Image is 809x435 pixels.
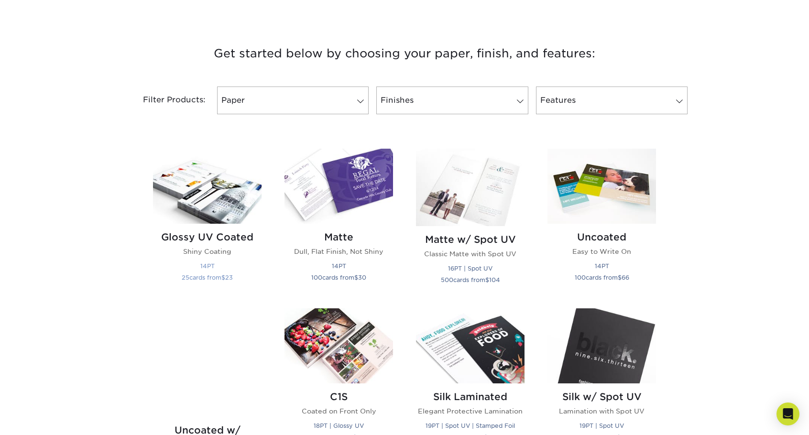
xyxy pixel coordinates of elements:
span: $ [485,276,489,283]
img: Silk w/ Spot UV Postcards [547,308,656,383]
p: Easy to Write On [547,247,656,256]
span: 100 [575,274,586,281]
span: 30 [358,274,366,281]
a: Finishes [376,87,528,114]
span: $ [221,274,225,281]
img: Uncoated w/ Stamped Foil Postcards [153,308,262,417]
small: cards from [311,274,366,281]
a: Glossy UV Coated Postcards Glossy UV Coated Shiny Coating 14PT 25cards from$23 [153,149,262,297]
a: Features [536,87,688,114]
img: Silk Laminated Postcards [416,308,525,383]
h2: Silk w/ Spot UV [547,391,656,402]
img: Uncoated Postcards [547,149,656,224]
small: 18PT | Glossy UV [314,422,364,429]
h2: Matte [284,231,393,243]
small: 19PT | Spot UV [579,422,624,429]
h2: C1S [284,391,393,402]
span: 500 [441,276,453,283]
h2: Matte w/ Spot UV [416,234,525,245]
small: 19PT | Spot UV | Stamped Foil [426,422,515,429]
a: Matte Postcards Matte Dull, Flat Finish, Not Shiny 14PT 100cards from$30 [284,149,393,297]
span: $ [354,274,358,281]
small: cards from [575,274,629,281]
small: cards from [441,276,500,283]
a: Uncoated Postcards Uncoated Easy to Write On 14PT 100cards from$66 [547,149,656,297]
p: Shiny Coating [153,247,262,256]
small: 14PT [332,262,346,270]
img: C1S Postcards [284,308,393,383]
div: Open Intercom Messenger [776,402,799,425]
iframe: Google Customer Reviews [2,406,81,432]
span: $ [618,274,622,281]
h2: Uncoated [547,231,656,243]
span: 100 [311,274,322,281]
span: 25 [182,274,189,281]
img: Matte Postcards [284,149,393,224]
h2: Glossy UV Coated [153,231,262,243]
span: 66 [622,274,629,281]
h3: Get started below by choosing your paper, finish, and features: [125,32,684,75]
div: Filter Products: [118,87,213,114]
small: 14PT [200,262,215,270]
a: Matte w/ Spot UV Postcards Matte w/ Spot UV Classic Matte with Spot UV 16PT | Spot UV 500cards fr... [416,149,525,297]
small: 14PT [595,262,609,270]
p: Dull, Flat Finish, Not Shiny [284,247,393,256]
span: 104 [489,276,500,283]
img: Glossy UV Coated Postcards [153,149,262,224]
img: Matte w/ Spot UV Postcards [416,149,525,226]
small: cards from [182,274,233,281]
span: 23 [225,274,233,281]
a: Paper [217,87,369,114]
p: Elegant Protective Lamination [416,406,525,416]
p: Coated on Front Only [284,406,393,416]
p: Classic Matte with Spot UV [416,249,525,259]
small: 16PT | Spot UV [448,265,492,272]
p: Lamination with Spot UV [547,406,656,416]
h2: Silk Laminated [416,391,525,402]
